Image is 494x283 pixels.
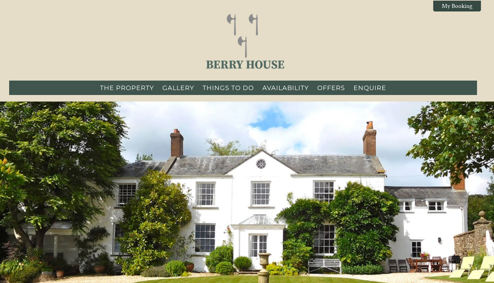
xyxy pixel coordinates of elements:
[100,84,154,92] a: THE PROPERTY
[317,84,345,92] a: OFFERS
[204,13,286,70] img: Berry House Devon
[354,84,386,92] a: ENQUIRE
[262,84,309,92] a: AVAILABILITY
[203,84,254,92] a: THINGS TO DO
[433,1,481,11] a: My Booking
[162,84,194,92] a: GALLERY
